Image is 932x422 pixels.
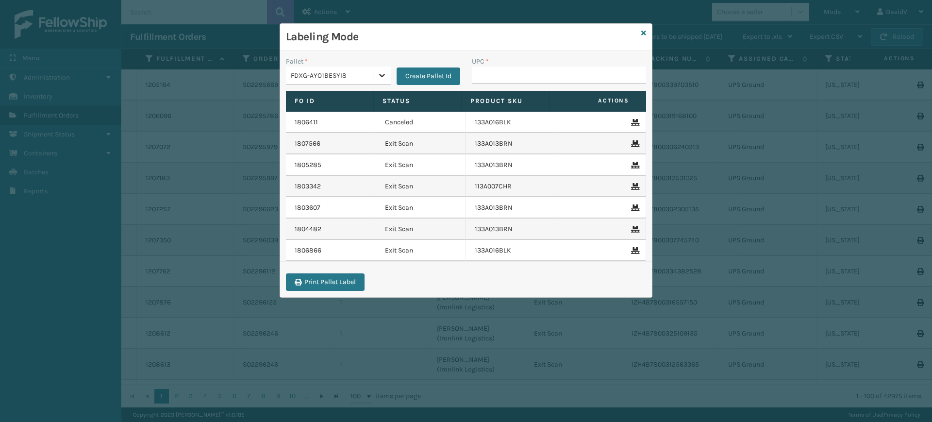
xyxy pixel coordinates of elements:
a: 1803607 [295,203,320,213]
td: 133A013BRN [466,154,556,176]
label: Fo Id [295,97,365,105]
button: Create Pallet Id [397,68,460,85]
td: Exit Scan [376,240,466,261]
span: Actions [552,93,635,109]
label: UPC [472,56,489,67]
a: 1806411 [295,118,318,127]
a: 1804482 [295,224,321,234]
i: Remove From Pallet [631,162,637,169]
td: Exit Scan [376,154,466,176]
td: Exit Scan [376,133,466,154]
td: 133A016BLK [466,112,556,133]
a: 1806866 [295,246,321,255]
td: Exit Scan [376,176,466,197]
td: Exit Scan [376,197,466,219]
i: Remove From Pallet [631,204,637,211]
i: Remove From Pallet [631,247,637,254]
td: 133A013BRN [466,197,556,219]
a: 1803342 [295,182,321,191]
td: Canceled [376,112,466,133]
div: FDXG-AYO1BESYI8 [291,70,374,81]
a: 1807566 [295,139,320,149]
td: 133A013BRN [466,219,556,240]
button: Print Pallet Label [286,273,365,291]
a: 1805285 [295,160,321,170]
i: Remove From Pallet [631,140,637,147]
td: 133A013BRN [466,133,556,154]
h3: Labeling Mode [286,30,637,44]
label: Pallet [286,56,308,67]
i: Remove From Pallet [631,183,637,190]
label: Product SKU [470,97,540,105]
i: Remove From Pallet [631,226,637,233]
i: Remove From Pallet [631,119,637,126]
td: Exit Scan [376,219,466,240]
td: 113A007CHR [466,176,556,197]
label: Status [383,97,452,105]
td: 133A016BLK [466,240,556,261]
